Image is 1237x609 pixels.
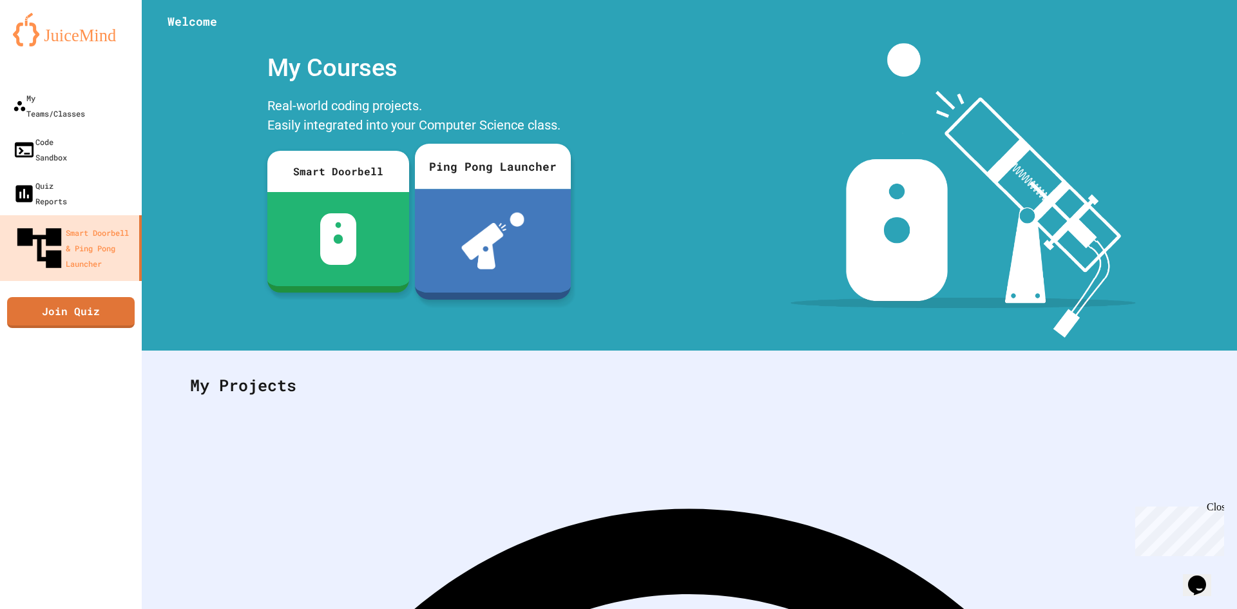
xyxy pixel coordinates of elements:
[461,213,524,269] img: ppl-with-ball.png
[7,297,135,328] a: Join Quiz
[320,213,357,265] img: sdb-white.svg
[177,360,1202,411] div: My Projects
[13,90,85,121] div: My Teams/Classes
[13,134,67,165] div: Code Sandbox
[267,151,409,192] div: Smart Doorbell
[13,13,129,46] img: logo-orange.svg
[13,222,134,275] div: Smart Doorbell & Ping Pong Launcher
[261,93,570,141] div: Real-world coding projects. Easily integrated into your Computer Science class.
[1183,557,1224,596] iframe: chat widget
[1130,501,1224,556] iframe: chat widget
[13,178,67,209] div: Quiz Reports
[5,5,89,82] div: Chat with us now!Close
[791,43,1136,338] img: banner-image-my-projects.png
[415,144,571,189] div: Ping Pong Launcher
[261,43,570,93] div: My Courses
